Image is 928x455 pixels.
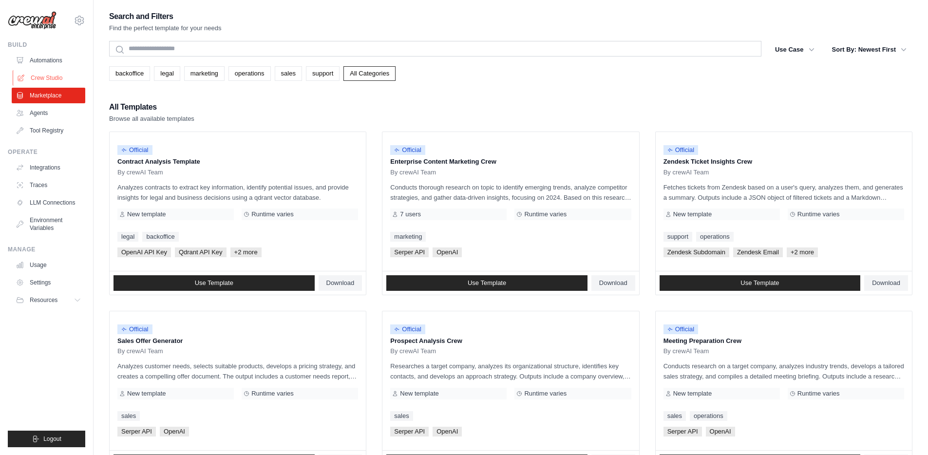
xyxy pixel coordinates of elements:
p: Find the perfect template for your needs [109,23,222,33]
p: Enterprise Content Marketing Crew [390,157,631,167]
span: Runtime varies [251,210,294,218]
div: Build [8,41,85,49]
a: Download [319,275,362,291]
button: Resources [12,292,85,308]
span: +2 more [230,247,262,257]
span: Official [390,145,425,155]
span: Zendesk Email [733,247,783,257]
a: Integrations [12,160,85,175]
span: Use Template [195,279,233,287]
span: New template [673,390,712,398]
h2: All Templates [109,100,194,114]
span: Runtime varies [251,390,294,398]
span: Official [117,324,152,334]
a: Usage [12,257,85,273]
a: sales [663,411,686,421]
a: Download [591,275,635,291]
a: backoffice [142,232,178,242]
span: New template [127,390,166,398]
a: marketing [184,66,225,81]
span: By crewAI Team [117,169,163,176]
span: Resources [30,296,57,304]
a: operations [696,232,734,242]
p: Browse all available templates [109,114,194,124]
span: Zendesk Subdomain [663,247,729,257]
p: Sales Offer Generator [117,336,358,346]
button: Use Case [769,41,820,58]
a: Tool Registry [12,123,85,138]
span: Runtime varies [797,390,840,398]
span: By crewAI Team [663,347,709,355]
p: Conducts thorough research on topic to identify emerging trends, analyze competitor strategies, a... [390,182,631,203]
a: legal [117,232,138,242]
span: Use Template [740,279,779,287]
span: OpenAI [160,427,189,436]
span: Serper API [117,427,156,436]
span: Runtime varies [524,210,567,218]
span: OpenAI [433,427,462,436]
a: Use Template [386,275,587,291]
a: backoffice [109,66,150,81]
p: Analyzes contracts to extract key information, identify potential issues, and provide insights fo... [117,182,358,203]
span: New template [400,390,438,398]
div: Operate [8,148,85,156]
span: Official [390,324,425,334]
a: operations [228,66,271,81]
p: Researches a target company, analyzes its organizational structure, identifies key contacts, and ... [390,361,631,381]
a: support [306,66,340,81]
p: Prospect Analysis Crew [390,336,631,346]
span: Runtime varies [524,390,567,398]
img: Logo [8,11,57,30]
a: operations [690,411,727,421]
p: Meeting Preparation Crew [663,336,904,346]
span: By crewAI Team [390,169,436,176]
a: LLM Connections [12,195,85,210]
a: sales [275,66,302,81]
span: Official [663,145,699,155]
a: Crew Studio [13,70,86,86]
span: Use Template [468,279,506,287]
a: sales [117,411,140,421]
span: Qdrant API Key [175,247,227,257]
p: Contract Analysis Template [117,157,358,167]
span: OpenAI [433,247,462,257]
span: Serper API [390,247,429,257]
span: OpenAI API Key [117,247,171,257]
a: Marketplace [12,88,85,103]
span: By crewAI Team [117,347,163,355]
a: marketing [390,232,426,242]
a: legal [154,66,180,81]
a: Automations [12,53,85,68]
span: By crewAI Team [663,169,709,176]
a: Use Template [114,275,315,291]
a: Settings [12,275,85,290]
a: All Categories [343,66,396,81]
a: support [663,232,692,242]
a: Traces [12,177,85,193]
a: sales [390,411,413,421]
a: Agents [12,105,85,121]
span: Serper API [663,427,702,436]
p: Fetches tickets from Zendesk based on a user's query, analyzes them, and generates a summary. Out... [663,182,904,203]
p: Analyzes customer needs, selects suitable products, develops a pricing strategy, and creates a co... [117,361,358,381]
button: Sort By: Newest First [826,41,912,58]
span: Logout [43,435,61,443]
p: Zendesk Ticket Insights Crew [663,157,904,167]
a: Download [864,275,908,291]
span: Serper API [390,427,429,436]
span: Official [117,145,152,155]
span: New template [673,210,712,218]
span: Official [663,324,699,334]
span: 7 users [400,210,421,218]
span: OpenAI [706,427,735,436]
div: Manage [8,246,85,253]
h2: Search and Filters [109,10,222,23]
span: Download [326,279,355,287]
button: Logout [8,431,85,447]
p: Conducts research on a target company, analyzes industry trends, develops a tailored sales strate... [663,361,904,381]
span: Download [599,279,627,287]
span: New template [127,210,166,218]
span: +2 more [787,247,818,257]
span: Download [872,279,900,287]
a: Environment Variables [12,212,85,236]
